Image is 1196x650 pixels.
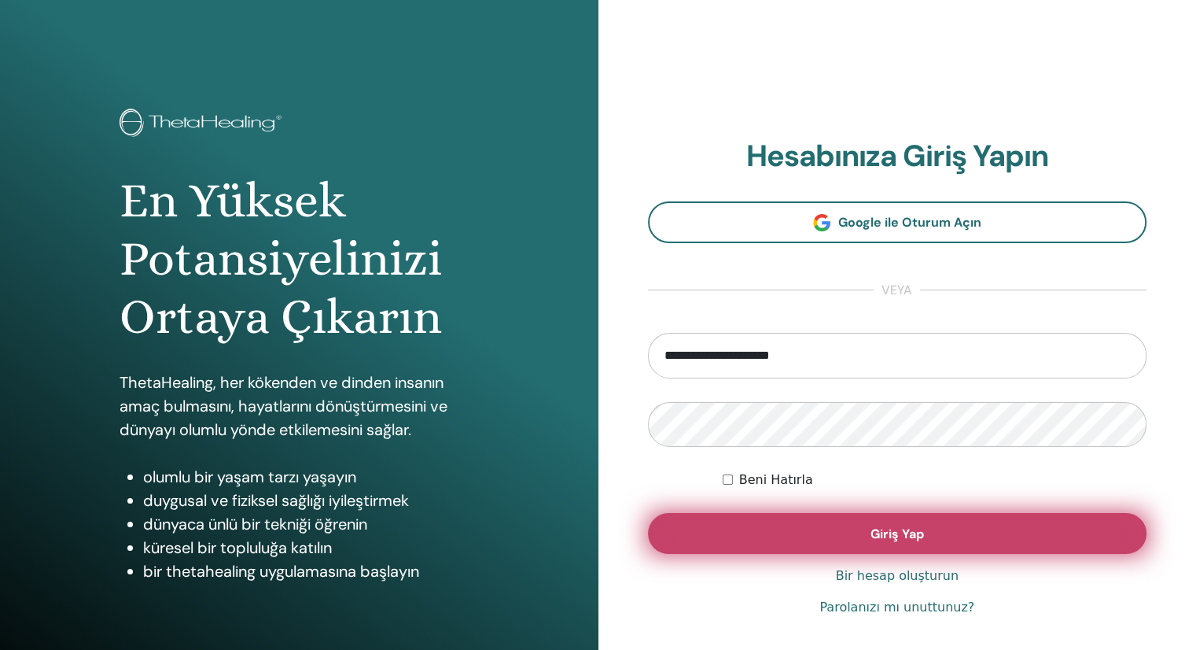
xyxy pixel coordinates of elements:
a: Google ile Oturum Açın [648,201,1147,243]
a: Bir hesap oluşturun [836,567,959,585]
font: ThetaHealing, her kökenden ve dinden insanın amaç bulmasını, hayatlarını dönüştürmesini ve dünyay... [120,372,447,440]
font: dünyaca ünlü bir tekniği öğrenin [143,514,367,534]
font: Google ile Oturum Açın [838,214,981,231]
div: Beni süresiz olarak veya manuel olarak çıkış yapana kadar kimlik doğrulamalı tut [723,471,1146,489]
font: duygusal ve fiziksel sağlığı iyileştirmek [143,490,409,511]
font: küresel bir topluluğa katılın [143,537,332,558]
font: veya [881,282,912,298]
font: olumlu bir yaşam tarzı yaşayın [143,467,356,487]
font: Bir hesap oluşturun [836,568,959,583]
font: bir thetahealing uygulamasına başlayın [143,561,419,582]
font: En Yüksek Potansiyelinizi Ortaya Çıkarın [120,172,442,345]
font: Parolanızı mı unuttunuz? [819,600,974,615]
button: Giriş Yap [648,513,1147,554]
font: Hesabınıza Giriş Yapın [746,136,1048,175]
font: Beni Hatırla [739,472,813,487]
a: Parolanızı mı unuttunuz? [819,598,974,617]
font: Giriş Yap [870,526,924,542]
